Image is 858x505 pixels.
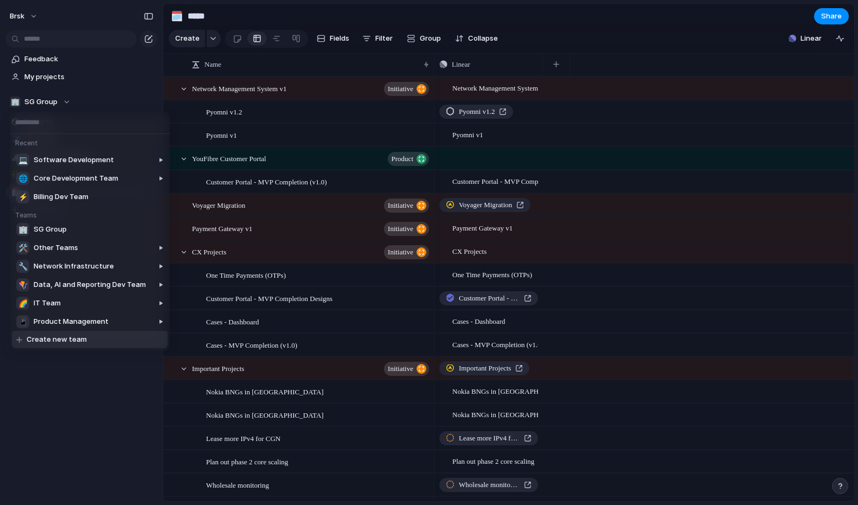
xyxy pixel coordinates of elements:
span: Create new team [27,334,87,345]
h5: Teams [12,206,171,220]
span: Other Teams [34,242,78,253]
div: 🛠️ [16,241,29,254]
span: IT Team [34,298,61,309]
div: 🪁 [16,278,29,291]
div: 🏢 [16,223,29,236]
span: Data, AI and Reporting Dev Team [34,279,146,290]
div: 🔧 [16,260,29,273]
span: Software Development [34,155,114,165]
h5: Recent [12,134,171,148]
span: SG Group [34,224,67,235]
div: 📱 [16,315,29,328]
div: 🌈 [16,297,29,310]
span: Network Infrastructure [34,261,114,272]
div: 🌐 [16,172,29,185]
span: Product Management [34,316,108,327]
span: Core Development Team [34,173,118,184]
div: 💻 [16,154,29,167]
span: Billing Dev Team [34,191,88,202]
div: ⚡ [16,190,29,203]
